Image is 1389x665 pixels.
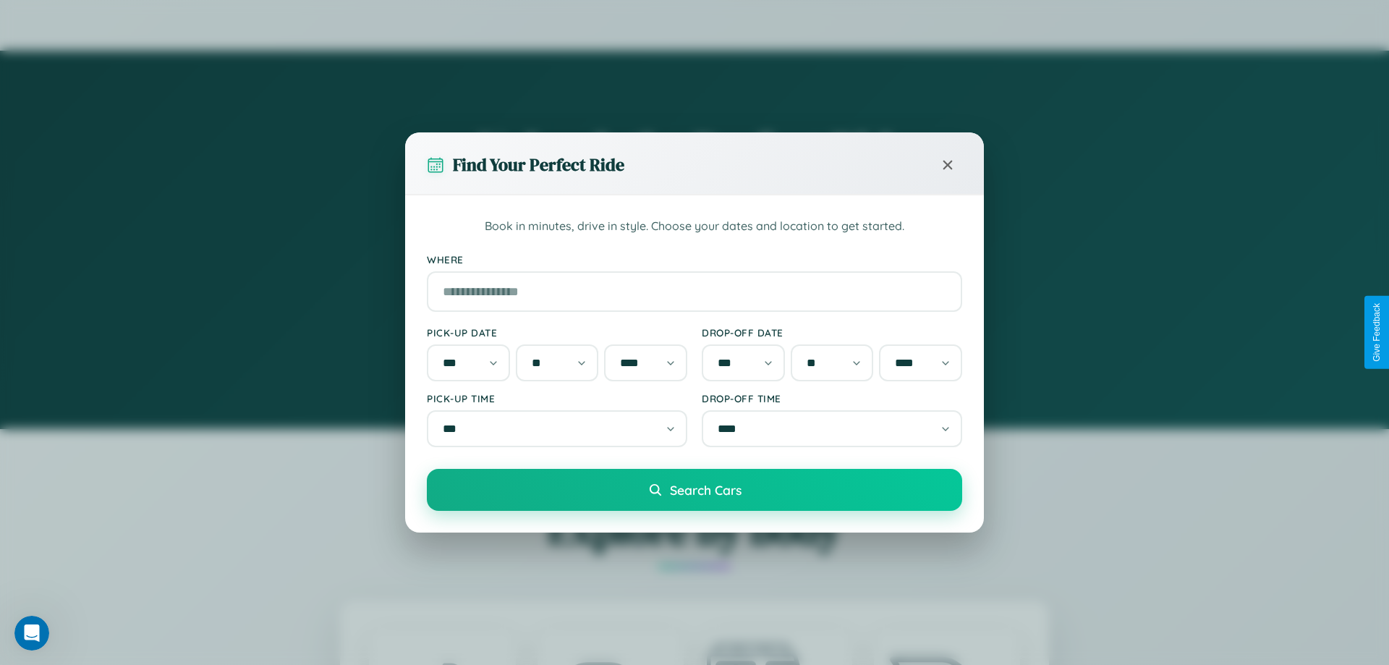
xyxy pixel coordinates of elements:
button: Search Cars [427,469,962,511]
p: Book in minutes, drive in style. Choose your dates and location to get started. [427,217,962,236]
span: Search Cars [670,482,742,498]
label: Where [427,253,962,266]
label: Pick-up Date [427,326,687,339]
label: Drop-off Date [702,326,962,339]
h3: Find Your Perfect Ride [453,153,624,177]
label: Pick-up Time [427,392,687,404]
label: Drop-off Time [702,392,962,404]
